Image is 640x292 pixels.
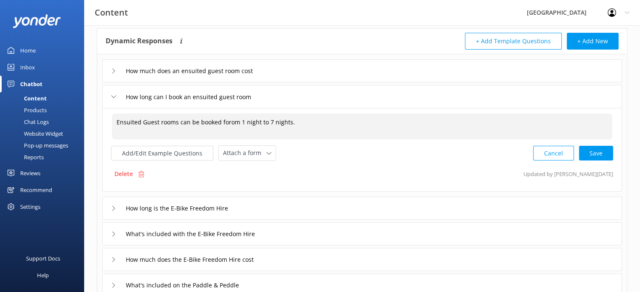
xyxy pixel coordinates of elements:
[5,139,84,151] a: Pop-up messages
[523,166,613,182] p: Updated by [PERSON_NAME] [DATE]
[26,250,60,267] div: Support Docs
[5,151,44,163] div: Reports
[95,6,128,19] h3: Content
[114,169,133,179] p: Delete
[5,104,47,116] div: Products
[5,92,47,104] div: Content
[223,148,266,158] span: Attach a form
[20,76,42,92] div: Chatbot
[5,104,84,116] a: Products
[5,151,84,163] a: Reports
[111,146,213,160] button: Add/Edit Example Questions
[20,182,52,198] div: Recommend
[20,198,40,215] div: Settings
[579,146,613,160] button: Save
[533,146,574,160] button: Cancel
[13,14,61,28] img: yonder-white-logo.png
[5,139,68,151] div: Pop-up messages
[37,267,49,284] div: Help
[5,116,84,128] a: Chat Logs
[5,128,84,139] a: Website Widget
[5,92,84,104] a: Content
[112,113,612,139] textarea: Ensuited Guest rooms can be booked forom 1 night to 7 nights.
[5,128,63,139] div: Website Widget
[20,42,36,59] div: Home
[106,33,173,50] h4: Dynamic Responses
[20,59,35,76] div: Inbox
[20,165,40,182] div: Reviews
[465,33,562,50] button: + Add Template Questions
[5,116,49,128] div: Chat Logs
[567,33,619,50] button: + Add New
